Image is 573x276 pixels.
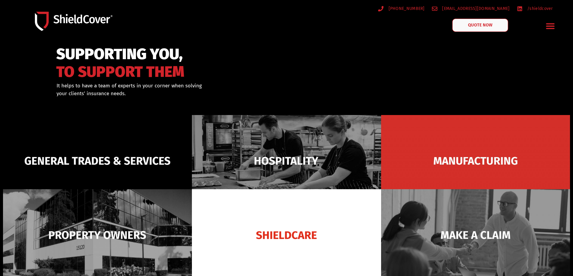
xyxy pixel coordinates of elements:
a: /shieldcover [517,5,553,12]
p: your clients’ insurance needs. [57,90,317,98]
div: It helps to have a team of experts in your corner when solving [57,82,317,97]
span: /shieldcover [526,5,553,12]
a: [EMAIL_ADDRESS][DOMAIN_NAME] [432,5,510,12]
span: SUPPORTING YOU, [56,48,184,60]
a: QUOTE NOW [452,19,508,32]
span: [EMAIL_ADDRESS][DOMAIN_NAME] [441,5,510,12]
div: Menu Toggle [544,19,558,33]
span: [PHONE_NUMBER] [387,5,425,12]
span: QUOTE NOW [468,23,492,27]
a: [PHONE_NUMBER] [378,5,425,12]
img: Shield-Cover-Underwriting-Australia-logo-full [35,12,112,31]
